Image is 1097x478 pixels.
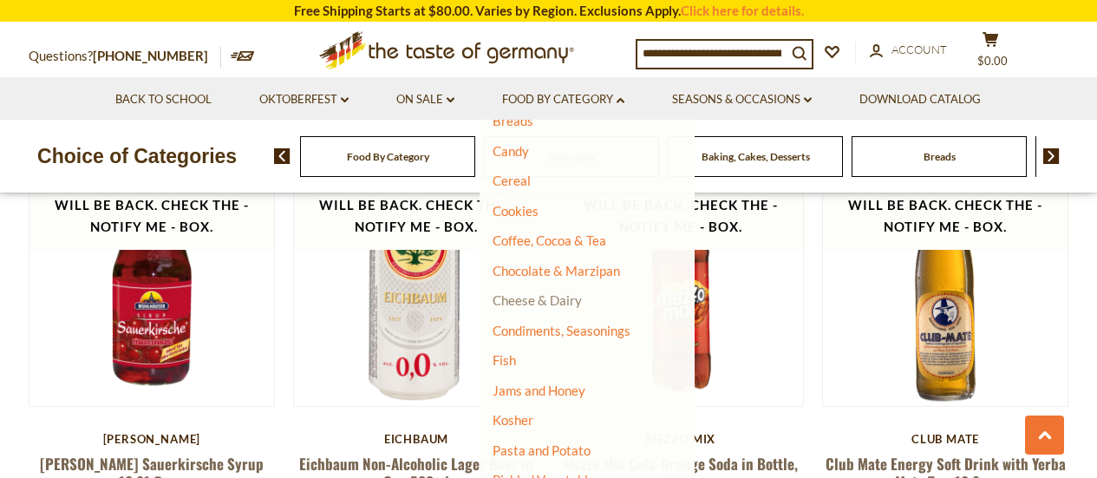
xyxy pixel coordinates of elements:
a: Account [870,41,947,60]
img: Eichbaum Non-Alcoholic Lager Beer in Can 500ml [294,160,539,406]
a: Baking, Cakes, Desserts [702,150,810,163]
a: Seasons & Occasions [672,90,812,109]
img: Muehlhauser Sauerkirsche Syrup 16.91 fl. oz. [29,160,275,406]
div: Eichbaum [293,432,540,446]
a: Cookies [493,203,539,219]
a: Breads [924,150,956,163]
a: Pasta and Potato [493,442,591,458]
a: Download Catalog [859,90,981,109]
a: On Sale [396,90,454,109]
a: Breads [493,113,533,128]
a: Candy [493,143,529,159]
a: Jams and Honey [493,383,585,398]
img: Club Mate Energy Soft Drink with Yerba Mate Tea, 16.9 oz [823,160,1068,406]
div: [PERSON_NAME] [29,432,276,446]
a: Click here for details. [681,3,804,18]
a: Kosher [493,412,533,428]
a: Back to School [115,90,212,109]
a: Condiments, Seasonings [493,323,630,338]
div: Club Mate [822,432,1069,446]
img: previous arrow [274,148,291,164]
button: $0.00 [965,31,1017,75]
a: Food By Category [502,90,624,109]
a: Coffee, Cocoa & Tea [493,232,606,248]
a: [PHONE_NUMBER] [93,48,208,63]
a: Cereal [493,173,531,188]
a: Food By Category [347,150,429,163]
img: next arrow [1043,148,1060,164]
a: Fish [493,352,516,368]
span: $0.00 [977,54,1008,68]
a: Cheese & Dairy [493,292,582,308]
span: Account [891,43,947,56]
p: Questions? [29,45,221,68]
a: Oktoberfest [259,90,349,109]
a: Chocolate & Marzipan [493,263,620,278]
